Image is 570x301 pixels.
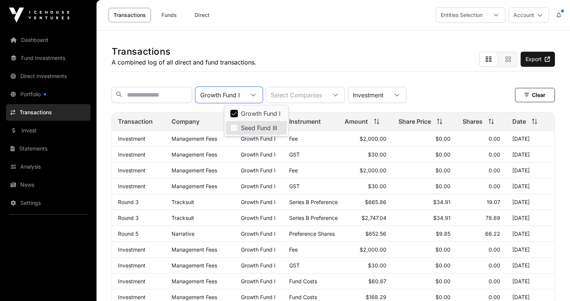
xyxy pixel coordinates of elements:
span: Fund Costs [289,278,317,284]
a: Round 3 [118,215,139,221]
a: Funds [154,8,184,22]
span: $0.00 [435,167,450,174]
span: Series B Preference Shares [289,199,356,205]
a: Growth Fund I [241,278,276,284]
a: Export [521,52,555,67]
td: $30.00 [339,178,392,194]
a: Transactions [6,104,90,121]
img: Icehouse Ventures Logo [9,8,69,23]
a: Direct Investments [6,68,90,84]
td: $652.56 [339,226,392,242]
a: Investment [118,151,146,158]
a: Statements [6,140,90,157]
div: Investment [348,87,388,103]
span: 0.00 [489,294,500,300]
a: Narrative [172,230,195,237]
a: Growth Fund I [241,151,276,158]
button: Clear [515,88,555,102]
p: Management Fees [172,262,229,269]
td: $665.86 [339,194,392,210]
a: Tracksuit [172,199,194,205]
span: Preference Shares [289,230,335,237]
span: 0.00 [489,183,500,189]
td: [DATE] [506,163,555,178]
span: Series B Preference Shares [289,215,356,221]
span: $0.00 [435,262,450,269]
a: Analysis [6,158,90,175]
span: $0.00 [435,294,450,300]
span: Amount [345,117,368,126]
a: Growth Fund I [241,230,276,237]
a: Growth Fund I [241,183,276,189]
span: GST [289,183,300,189]
span: Fee [289,246,298,253]
span: $0.00 [435,278,450,284]
span: Fund Costs [289,294,317,300]
span: 19.07 [487,199,500,205]
span: Share Price [398,117,431,126]
span: GST [289,262,300,269]
td: $2,747.04 [339,210,392,226]
td: [DATE] [506,147,555,163]
span: $0.00 [435,151,450,158]
td: [DATE] [506,242,555,258]
a: Invest [6,122,90,139]
span: Fee [289,135,298,142]
span: Company [172,117,199,126]
span: 78.69 [486,215,500,221]
a: Investment [118,294,146,300]
a: Growth Fund I [241,215,276,221]
a: Direct [187,8,217,22]
a: Investment [118,262,146,269]
span: Seed Fund III [241,125,277,131]
a: Round 3 [118,199,139,205]
td: $30.00 [339,258,392,273]
span: Shares [463,117,483,126]
a: Growth Fund I [241,167,276,174]
span: 0.00 [489,246,500,253]
a: Tracksuit [172,215,194,221]
td: [DATE] [506,226,555,242]
button: Account [509,8,549,23]
a: Portfolio [6,86,90,103]
a: Investment [118,183,146,189]
a: Investment [118,278,146,284]
td: $2,000.00 [339,131,392,147]
div: Entities Selection [436,8,487,22]
span: GST [289,151,300,158]
h1: Transactions [112,46,256,58]
div: Select Companies [266,87,326,103]
a: Settings [6,195,90,211]
iframe: Chat Widget [532,265,570,301]
ul: Option List [224,105,288,136]
span: $9.85 [436,230,450,237]
a: Investment [118,167,146,174]
td: $30.00 [339,147,392,163]
span: 0.00 [489,262,500,269]
div: Growth Fund I [196,87,244,103]
span: $34.91 [433,215,450,221]
a: Fund Investments [6,50,90,66]
p: Management Fees [172,183,229,189]
span: Growth Fund I [241,111,280,117]
td: [DATE] [506,194,555,210]
p: Management Fees [172,278,229,284]
td: [DATE] [506,178,555,194]
td: [DATE] [506,210,555,226]
td: $2,000.00 [339,242,392,258]
td: $2,000.00 [339,163,392,178]
span: 0.00 [489,151,500,158]
a: Growth Fund I [241,246,276,253]
td: [DATE] [506,131,555,147]
span: Date [512,117,526,126]
td: $60.87 [339,273,392,289]
a: Dashboard [6,32,90,48]
p: Management Fees [172,135,229,142]
p: Management Fees [172,151,229,158]
span: $0.00 [435,183,450,189]
p: A combined log of all direct and fund transactions. [112,58,256,67]
a: Transactions [109,8,151,22]
span: Instrument [289,117,321,126]
a: Growth Fund I [241,135,276,142]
